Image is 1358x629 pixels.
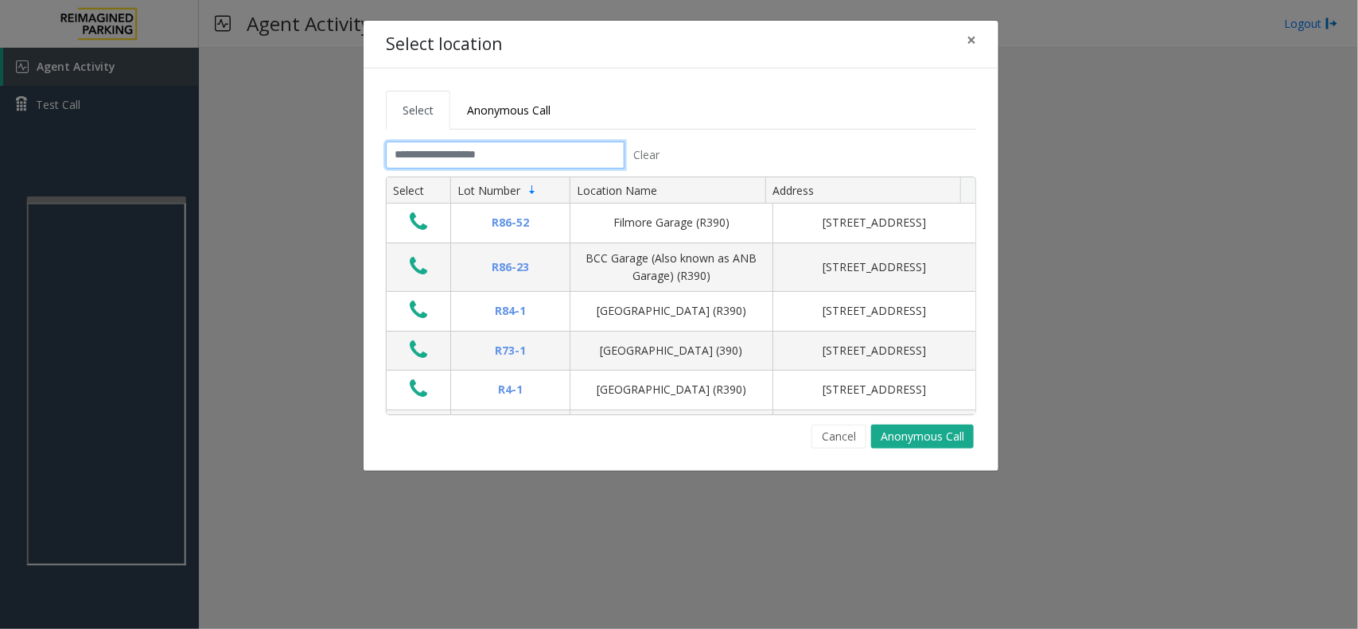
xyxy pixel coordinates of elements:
[387,177,975,414] div: Data table
[783,214,966,231] div: [STREET_ADDRESS]
[580,381,763,398] div: [GEOGRAPHIC_DATA] (R390)
[461,258,560,276] div: R86-23
[772,183,814,198] span: Address
[526,184,539,196] span: Sortable
[386,91,976,130] ul: Tabs
[461,381,560,398] div: R4-1
[580,250,763,285] div: BCC Garage (Also known as ANB Garage) (R390)
[580,302,763,320] div: [GEOGRAPHIC_DATA] (R390)
[783,302,966,320] div: [STREET_ADDRESS]
[403,103,434,118] span: Select
[386,32,502,57] h4: Select location
[461,342,560,359] div: R73-1
[577,183,657,198] span: Location Name
[467,103,551,118] span: Anonymous Call
[461,214,560,231] div: R86-52
[625,142,669,169] button: Clear
[457,183,520,198] span: Lot Number
[783,258,966,276] div: [STREET_ADDRESS]
[387,177,450,204] th: Select
[871,425,974,448] button: Anonymous Call
[580,214,763,231] div: Filmore Garage (R390)
[967,29,976,51] span: ×
[461,302,560,320] div: R84-1
[811,425,866,448] button: Cancel
[783,381,966,398] div: [STREET_ADDRESS]
[955,21,987,60] button: Close
[783,342,966,359] div: [STREET_ADDRESS]
[580,342,763,359] div: [GEOGRAPHIC_DATA] (390)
